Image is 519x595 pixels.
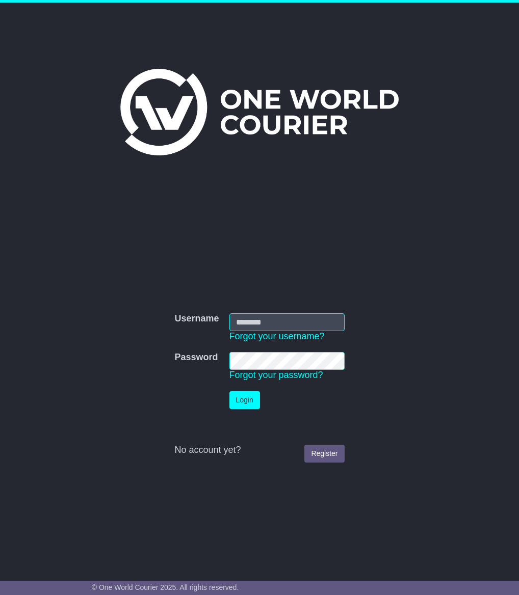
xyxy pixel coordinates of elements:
[174,352,218,363] label: Password
[229,331,325,341] a: Forgot your username?
[229,370,323,380] a: Forgot your password?
[304,445,344,463] a: Register
[174,313,219,324] label: Username
[92,583,239,591] span: © One World Courier 2025. All rights reserved.
[120,69,399,155] img: One World
[229,391,260,409] button: Login
[174,445,344,456] div: No account yet?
